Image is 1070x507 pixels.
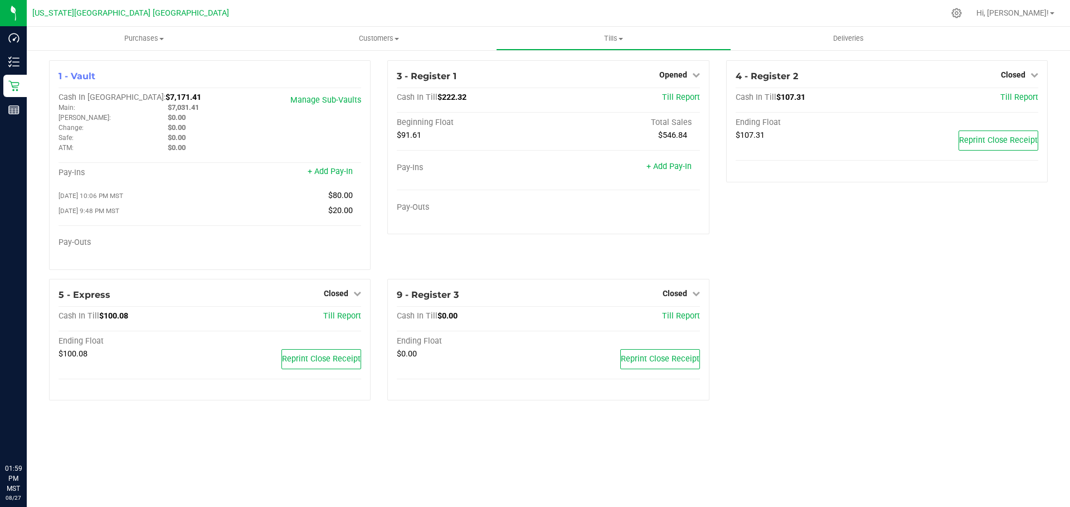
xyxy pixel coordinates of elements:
button: Reprint Close Receipt [620,349,700,369]
span: $100.08 [99,311,128,321]
span: 9 - Register 3 [397,289,459,300]
a: Till Report [323,311,361,321]
span: Reprint Close Receipt [621,354,699,364]
span: $80.00 [328,191,353,200]
span: $7,031.41 [168,103,199,112]
span: Closed [663,289,687,298]
span: $0.00 [168,143,186,152]
span: $107.31 [736,131,765,140]
span: 5 - Express [59,289,110,300]
div: Ending Float [59,336,210,346]
span: [US_STATE][GEOGRAPHIC_DATA] [GEOGRAPHIC_DATA] [32,8,229,18]
span: Deliveries [818,33,879,44]
span: Cash In [GEOGRAPHIC_DATA]: [59,93,166,102]
span: [DATE] 10:06 PM MST [59,192,123,200]
p: 01:59 PM MST [5,463,22,494]
span: Cash In Till [397,93,437,102]
span: Hi, [PERSON_NAME]! [976,8,1049,17]
a: Till Report [1000,93,1038,102]
a: Manage Sub-Vaults [290,95,361,105]
span: Cash In Till [59,311,99,321]
span: Change: [59,124,84,132]
p: 08/27 [5,494,22,502]
div: Total Sales [548,118,700,128]
inline-svg: Inventory [8,56,20,67]
span: $546.84 [658,131,687,140]
span: $91.61 [397,131,421,140]
span: Customers [262,33,495,44]
button: Reprint Close Receipt [959,131,1038,151]
a: + Add Pay-In [646,162,692,171]
span: $100.08 [59,349,87,359]
span: 4 - Register 2 [736,71,798,81]
div: Beginning Float [397,118,548,128]
span: $0.00 [168,113,186,122]
span: Reprint Close Receipt [282,354,361,364]
span: ATM: [59,144,74,152]
div: Pay-Outs [397,202,548,213]
inline-svg: Retail [8,80,20,91]
span: Purchases [27,33,261,44]
inline-svg: Dashboard [8,32,20,44]
span: [PERSON_NAME]: [59,114,111,122]
a: Purchases [27,27,261,50]
a: + Add Pay-In [308,167,353,176]
span: Safe: [59,134,74,142]
div: Pay-Ins [397,163,548,173]
span: Cash In Till [397,311,437,321]
a: Customers [261,27,496,50]
iframe: Resource center [11,418,45,451]
inline-svg: Reports [8,104,20,115]
div: Pay-Outs [59,238,210,248]
span: Closed [324,289,348,298]
span: 3 - Register 1 [397,71,456,81]
div: Ending Float [397,336,548,346]
span: Tills [497,33,730,44]
span: 1 - Vault [59,71,95,81]
span: [DATE] 9:48 PM MST [59,207,119,215]
div: Pay-Ins [59,168,210,178]
span: Opened [659,70,687,79]
a: Till Report [662,93,700,102]
span: $0.00 [168,123,186,132]
span: $20.00 [328,206,353,215]
a: Deliveries [731,27,966,50]
a: Tills [496,27,731,50]
span: Reprint Close Receipt [959,136,1038,145]
span: $0.00 [168,133,186,142]
span: $107.31 [776,93,805,102]
div: Ending Float [736,118,887,128]
span: Cash In Till [736,93,776,102]
span: Closed [1001,70,1025,79]
span: $7,171.41 [166,93,201,102]
span: $0.00 [437,311,458,321]
a: Till Report [662,311,700,321]
span: $0.00 [397,349,417,359]
span: $222.32 [437,93,466,102]
span: Main: [59,104,75,112]
button: Reprint Close Receipt [281,349,361,369]
div: Manage settings [950,8,964,18]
